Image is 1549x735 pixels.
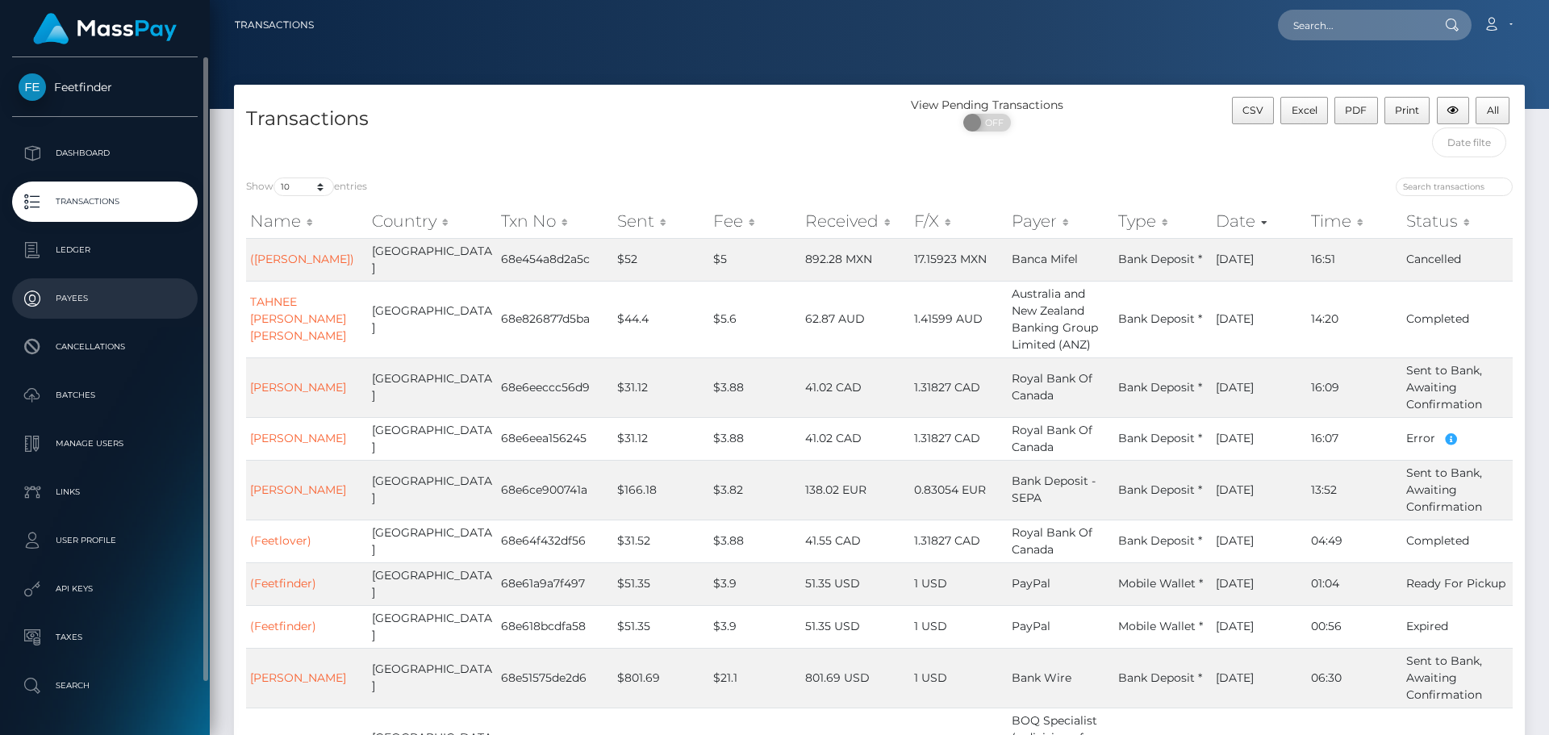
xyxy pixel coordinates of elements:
td: 16:07 [1307,417,1402,460]
td: 68e454a8d2a5c [497,238,612,281]
td: $166.18 [613,460,710,520]
a: (Feetlover) [250,533,311,548]
a: Transactions [235,8,314,42]
td: 62.87 AUD [801,281,911,357]
td: [DATE] [1212,357,1307,417]
td: Bank Deposit * [1114,520,1212,562]
img: Feetfinder [19,73,46,101]
td: $51.35 [613,562,710,605]
a: (Feetfinder) [250,576,316,591]
td: Mobile Wallet * [1114,605,1212,648]
p: Taxes [19,625,191,649]
td: Cancelled [1402,238,1513,281]
p: Batches [19,383,191,407]
a: Manage Users [12,424,198,464]
td: 17.15923 MXN [910,238,1008,281]
button: Print [1384,97,1430,124]
span: Bank Wire [1012,670,1071,685]
td: 41.02 CAD [801,417,911,460]
td: Completed [1402,281,1513,357]
div: View Pending Transactions [879,97,1095,114]
a: User Profile [12,520,198,561]
th: Status: activate to sort column ascending [1402,205,1513,237]
td: [DATE] [1212,605,1307,648]
p: Manage Users [19,432,191,456]
label: Show entries [246,177,367,196]
span: Excel [1292,104,1317,116]
td: 51.35 USD [801,562,911,605]
a: Taxes [12,617,198,658]
td: $52 [613,238,710,281]
th: Txn No: activate to sort column ascending [497,205,612,237]
td: 138.02 EUR [801,460,911,520]
td: $5 [709,238,800,281]
td: 06:30 [1307,648,1402,708]
td: Sent to Bank, Awaiting Confirmation [1402,460,1513,520]
p: User Profile [19,528,191,553]
p: Dashboard [19,141,191,165]
td: 16:51 [1307,238,1402,281]
td: 1.31827 CAD [910,520,1008,562]
td: 1.31827 CAD [910,357,1008,417]
td: Error [1402,417,1513,460]
td: $31.52 [613,520,710,562]
td: 0.83054 EUR [910,460,1008,520]
td: $3.88 [709,417,800,460]
a: Payees [12,278,198,319]
p: Payees [19,286,191,311]
td: $3.88 [709,520,800,562]
td: 892.28 MXN [801,238,911,281]
td: $3.9 [709,562,800,605]
td: 1.31827 CAD [910,417,1008,460]
button: PDF [1334,97,1378,124]
select: Showentries [273,177,334,196]
td: 68e51575de2d6 [497,648,612,708]
a: [PERSON_NAME] [250,431,346,445]
th: Date: activate to sort column ascending [1212,205,1307,237]
td: [DATE] [1212,648,1307,708]
td: [GEOGRAPHIC_DATA] [368,648,497,708]
td: Bank Deposit * [1114,357,1212,417]
td: [DATE] [1212,417,1307,460]
a: ([PERSON_NAME]) [250,252,354,266]
td: [GEOGRAPHIC_DATA] [368,238,497,281]
td: Expired [1402,605,1513,648]
td: 41.02 CAD [801,357,911,417]
th: Received: activate to sort column ascending [801,205,911,237]
td: Bank Deposit * [1114,648,1212,708]
a: Search [12,666,198,706]
p: Transactions [19,190,191,214]
a: [PERSON_NAME] [250,670,346,685]
th: Time: activate to sort column ascending [1307,205,1402,237]
td: 68e64f432df56 [497,520,612,562]
input: Search... [1278,10,1430,40]
td: Bank Deposit * [1114,417,1212,460]
span: Banca Mifel [1012,252,1078,266]
input: Date filter [1432,127,1507,157]
td: $51.35 [613,605,710,648]
th: Country: activate to sort column ascending [368,205,497,237]
td: Sent to Bank, Awaiting Confirmation [1402,648,1513,708]
td: 1 USD [910,562,1008,605]
span: PayPal [1012,619,1050,633]
span: CSV [1242,104,1263,116]
td: 51.35 USD [801,605,911,648]
td: $5.6 [709,281,800,357]
a: API Keys [12,569,198,609]
td: $801.69 [613,648,710,708]
span: PayPal [1012,576,1050,591]
a: Ledger [12,230,198,270]
a: Dashboard [12,133,198,173]
th: Name: activate to sort column ascending [246,205,368,237]
p: Search [19,674,191,698]
td: [DATE] [1212,281,1307,357]
td: Bank Deposit * [1114,460,1212,520]
td: [DATE] [1212,520,1307,562]
h4: Transactions [246,105,867,133]
span: Bank Deposit - SEPA [1012,474,1096,505]
td: [GEOGRAPHIC_DATA] [368,357,497,417]
td: 14:20 [1307,281,1402,357]
td: $44.4 [613,281,710,357]
td: $31.12 [613,417,710,460]
span: Australia and New Zealand Banking Group Limited (ANZ) [1012,286,1098,352]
